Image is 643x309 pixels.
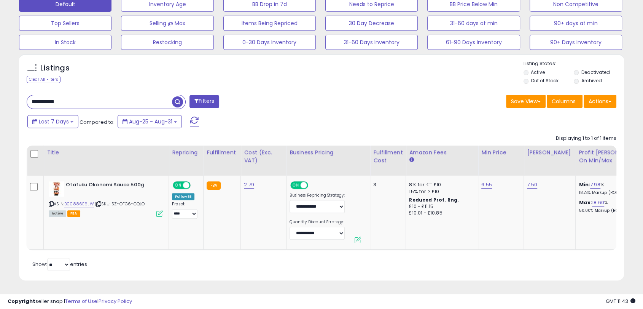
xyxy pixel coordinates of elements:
[129,118,172,125] span: Aug-25 - Aug-31
[579,190,642,195] p: 18.73% Markup (ROI)
[409,157,414,163] small: Amazon Fees.
[291,182,301,189] span: ON
[547,95,583,108] button: Columns
[531,77,559,84] label: Out of Stock
[581,77,602,84] label: Archived
[290,149,367,157] div: Business Pricing
[481,181,492,189] a: 6.55
[290,219,345,225] label: Quantity Discount Strategy:
[189,182,202,189] span: OFF
[579,181,642,195] div: %
[590,181,600,189] a: 7.98
[189,95,219,108] button: Filters
[307,182,319,189] span: OFF
[64,201,94,207] a: B00886E6LW
[427,35,520,50] button: 61-90 Days Inventory
[579,181,590,188] b: Min:
[65,298,97,305] a: Terms of Use
[409,149,475,157] div: Amazon Fees
[39,118,69,125] span: Last 7 Days
[66,181,158,191] b: Otafuku Okonomi Sauce 500g
[325,16,418,31] button: 30 Day Decrease
[409,188,472,195] div: 15% for > £10
[121,35,213,50] button: Restocking
[80,118,115,126] span: Compared to:
[244,149,283,165] div: Cost (Exc. VAT)
[606,298,635,305] span: 2025-09-8 11:43 GMT
[290,193,345,198] label: Business Repricing Strategy:
[584,95,616,108] button: Actions
[409,197,459,203] b: Reduced Prof. Rng.
[244,181,254,189] a: 2.79
[47,149,166,157] div: Title
[99,298,132,305] a: Privacy Policy
[223,16,316,31] button: Items Being Repriced
[524,60,624,67] p: Listing States:
[581,69,610,75] label: Deactivated
[27,115,78,128] button: Last 7 Days
[95,201,145,207] span: | SKU: 5Z-OFG6-CQLO
[118,115,182,128] button: Aug-25 - Aug-31
[409,203,472,210] div: £10 - £11.15
[172,202,197,219] div: Preset:
[427,16,520,31] button: 31-60 days at min
[373,181,400,188] div: 3
[49,181,64,197] img: 515mlpi8EmL._SL40_.jpg
[67,210,80,217] span: FBA
[8,298,35,305] strong: Copyright
[506,95,546,108] button: Save View
[579,199,642,213] div: %
[409,210,472,216] div: £10.01 - £10.85
[530,16,622,31] button: 90+ days at min
[121,16,213,31] button: Selling @ Max
[531,69,545,75] label: Active
[19,35,111,50] button: In Stock
[579,199,592,206] b: Max:
[207,149,237,157] div: Fulfillment
[223,35,316,50] button: 0-30 Days Inventory
[19,16,111,31] button: Top Sellers
[27,76,60,83] div: Clear All Filters
[527,181,537,189] a: 7.50
[481,149,520,157] div: Min Price
[527,149,572,157] div: [PERSON_NAME]
[207,181,221,190] small: FBA
[556,135,616,142] div: Displaying 1 to 1 of 1 items
[40,63,70,74] h5: Listings
[172,149,200,157] div: Repricing
[592,199,604,207] a: 18.60
[49,181,163,216] div: ASIN:
[8,298,132,305] div: seller snap | |
[32,261,87,268] span: Show: entries
[325,35,418,50] button: 31-60 Days Inventory
[530,35,622,50] button: 90+ Days Inventory
[172,193,194,200] div: Follow BB
[49,210,66,217] span: All listings currently available for purchase on Amazon
[173,182,183,189] span: ON
[552,98,576,105] span: Columns
[373,149,403,165] div: Fulfillment Cost
[409,181,472,188] div: 8% for <= £10
[579,208,642,213] p: 50.00% Markup (ROI)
